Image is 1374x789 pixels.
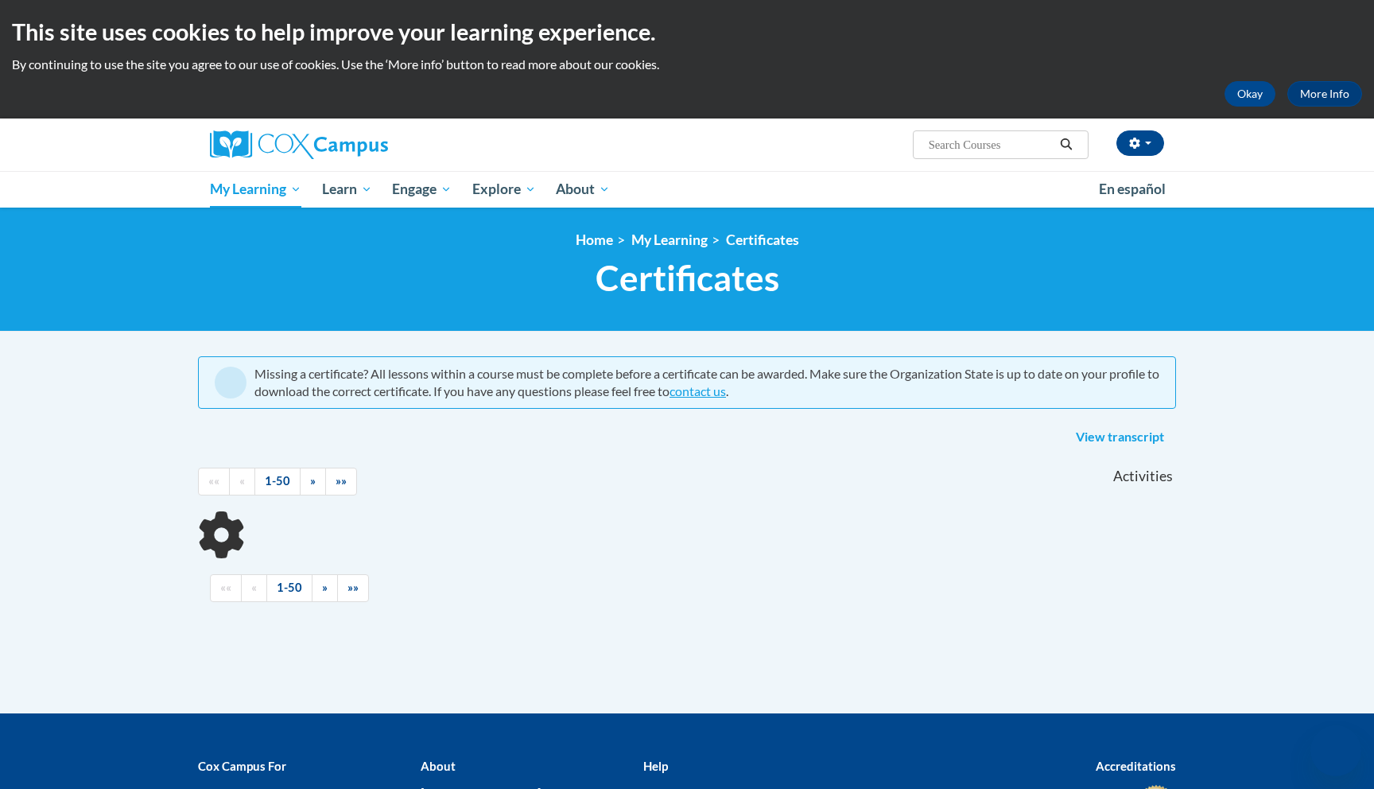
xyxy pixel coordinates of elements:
[1310,725,1361,776] iframe: Button to launch messaging window
[12,16,1362,48] h2: This site uses cookies to help improve your learning experience.
[1064,425,1176,450] a: View transcript
[631,231,708,248] a: My Learning
[229,468,255,496] a: Previous
[337,574,369,602] a: End
[1225,81,1275,107] button: Okay
[198,759,286,773] b: Cox Campus For
[266,574,312,602] a: 1-50
[1096,759,1176,773] b: Accreditations
[200,171,312,208] a: My Learning
[421,759,456,773] b: About
[220,581,231,594] span: ««
[1287,81,1362,107] a: More Info
[472,180,536,199] span: Explore
[322,581,328,594] span: »
[210,130,388,159] img: Cox Campus
[322,180,372,199] span: Learn
[241,574,267,602] a: Previous
[392,180,452,199] span: Engage
[210,180,301,199] span: My Learning
[576,231,613,248] a: Home
[546,171,621,208] a: About
[670,383,726,398] a: contact us
[210,130,512,159] a: Cox Campus
[310,474,316,488] span: »
[325,468,357,496] a: End
[239,474,245,488] span: «
[208,474,219,488] span: ««
[336,474,347,488] span: »»
[300,468,326,496] a: Next
[312,171,382,208] a: Learn
[462,171,546,208] a: Explore
[12,56,1362,73] p: By continuing to use the site you agree to our use of cookies. Use the ‘More info’ button to read...
[312,574,338,602] a: Next
[1089,173,1176,206] a: En español
[726,231,799,248] a: Certificates
[210,574,242,602] a: Begining
[254,468,301,496] a: 1-50
[347,581,359,594] span: »»
[556,180,610,199] span: About
[251,581,257,594] span: «
[1113,468,1173,485] span: Activities
[186,171,1188,208] div: Main menu
[1054,135,1078,154] button: Search
[382,171,462,208] a: Engage
[198,468,230,496] a: Begining
[1116,130,1164,156] button: Account Settings
[643,759,668,773] b: Help
[254,365,1159,400] div: Missing a certificate? All lessons within a course must be complete before a certificate can be a...
[1099,181,1166,197] span: En español
[927,135,1054,154] input: Search Courses
[596,257,779,299] span: Certificates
